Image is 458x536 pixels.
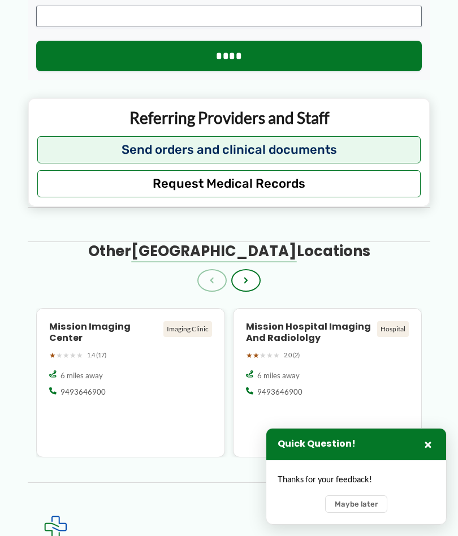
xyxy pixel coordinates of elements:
[377,321,409,337] div: Hospital
[325,495,387,513] button: Maybe later
[36,308,225,457] a: Mission Imaging Center Imaging Clinic ★★★★★ 1.4 (17) 6 miles away 9493646900
[63,349,70,362] span: ★
[49,321,159,345] h4: Mission Imaging Center
[131,241,297,261] span: [GEOGRAPHIC_DATA]
[37,136,421,163] button: Send orders and clinical documents
[56,349,63,362] span: ★
[61,370,103,381] span: 6 miles away
[257,387,303,397] span: 9493646900
[163,321,212,337] div: Imaging Clinic
[284,349,300,361] span: 2.0 (2)
[266,349,273,362] span: ★
[244,274,248,287] span: ›
[233,308,422,457] a: Mission Hospital Imaging and Radiololgy Hospital ★★★★★ 2.0 (2) 6 miles away 9493646900
[278,472,435,487] div: Thanks for your feedback!
[37,170,421,197] button: Request Medical Records
[231,269,261,292] button: ›
[197,269,227,292] button: ‹
[421,438,435,451] button: Close
[257,370,300,381] span: 6 miles away
[76,349,83,362] span: ★
[278,438,356,450] h3: Quick Question!
[37,107,421,128] p: Referring Providers and Staff
[49,349,56,362] span: ★
[273,349,280,362] span: ★
[246,349,253,362] span: ★
[246,321,373,345] h4: Mission Hospital Imaging and Radiololgy
[88,242,370,261] h3: Other Locations
[70,349,76,362] span: ★
[61,387,106,397] span: 9493646900
[87,349,106,361] span: 1.4 (17)
[210,274,214,287] span: ‹
[253,349,260,362] span: ★
[260,349,266,362] span: ★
